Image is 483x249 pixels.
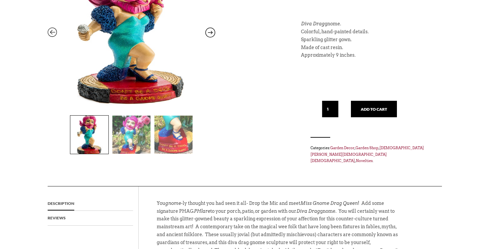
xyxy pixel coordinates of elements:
input: Qty [322,101,338,117]
a: Reviews [48,211,66,225]
a: [DEMOGRAPHIC_DATA][PERSON_NAME][DEMOGRAPHIC_DATA][DEMOGRAPHIC_DATA] [310,146,424,163]
a: Garden Shop [356,146,379,150]
p: Made of cast resin. [301,44,426,52]
a: Novelties [356,158,373,163]
span: Categories: , , , . [310,144,435,164]
p: Colorful, hand-painted details. [301,28,426,36]
em: gnome [165,201,181,206]
a: Description [48,196,74,211]
em: Diva Drag [296,208,320,214]
p: Approximately 9 inches. [301,51,426,59]
p: gnome. [301,20,426,28]
em: Miss Gnome Drag Queen [300,201,358,206]
em: Diva Drag [301,21,325,26]
a: Garden Decor [330,146,355,150]
p: Sparkling glitter gown. [301,36,426,44]
button: Add to cart [351,101,397,117]
em: PHlare [194,208,210,214]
